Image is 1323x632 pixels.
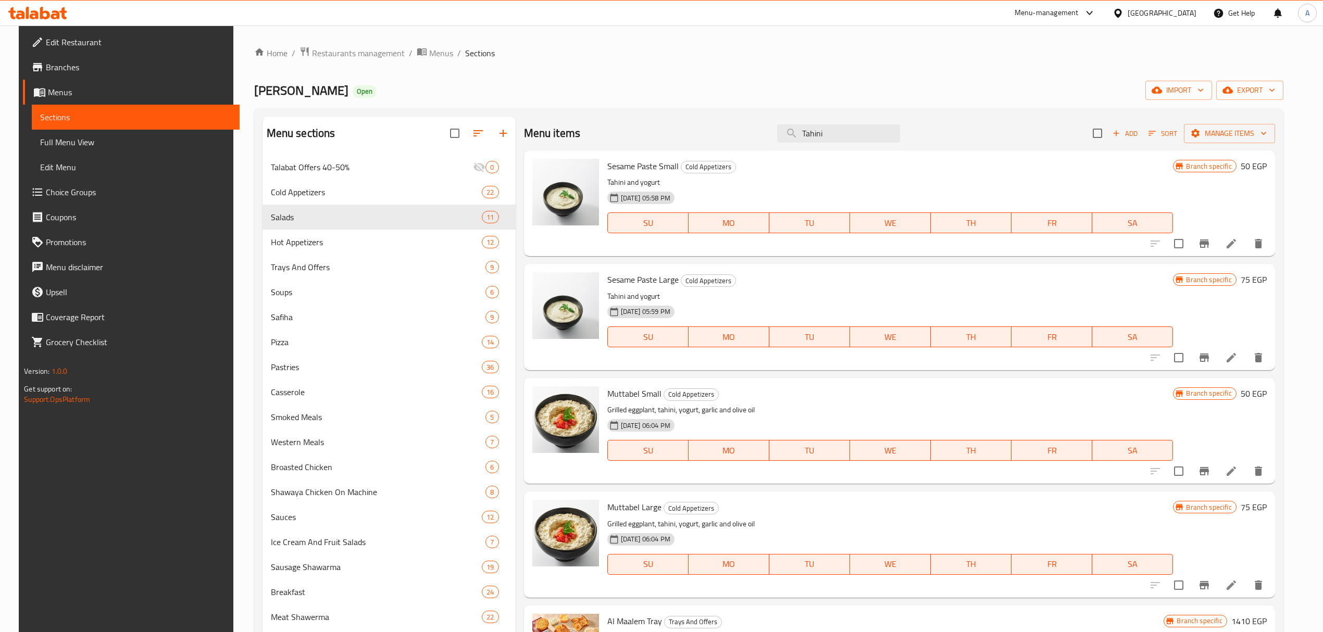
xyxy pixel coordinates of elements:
span: [DATE] 06:04 PM [617,534,675,544]
a: Promotions [23,230,240,255]
span: Pizza [271,336,482,348]
button: TU [769,212,850,233]
span: 6 [486,287,498,297]
button: delete [1246,231,1271,256]
a: Menus [417,46,453,60]
div: items [482,211,498,223]
img: Muttabel Small [532,386,599,453]
a: Edit menu item [1225,579,1238,591]
span: Branch specific [1182,275,1235,285]
span: Sort [1149,128,1177,140]
div: Pastries36 [263,355,516,380]
span: 7 [486,437,498,447]
span: Broasted Chicken [271,461,486,473]
span: Coverage Report [46,311,231,323]
span: SU [612,443,684,458]
button: Sort [1146,125,1180,142]
img: Sesame Paste Large [532,272,599,339]
span: 7 [486,537,498,547]
button: SA [1092,440,1173,461]
span: Breakfast [271,586,482,598]
div: items [482,611,498,623]
span: 1.0.0 [52,364,68,378]
button: FR [1012,212,1092,233]
span: Pastries [271,361,482,373]
button: SU [607,326,689,347]
span: Select to update [1168,347,1190,369]
span: 19 [482,562,498,572]
div: Cold Appetizers [271,186,482,198]
div: Broasted Chicken6 [263,454,516,479]
div: items [485,311,498,323]
div: items [485,461,498,473]
div: Soups6 [263,280,516,305]
div: items [485,286,498,298]
span: MO [693,216,765,231]
button: SA [1092,212,1173,233]
div: Cold Appetizers [681,161,736,173]
span: WE [854,443,927,458]
span: Meat Shawerma [271,611,482,623]
a: Menu disclaimer [23,255,240,280]
span: [DATE] 05:59 PM [617,307,675,317]
div: Safiha9 [263,305,516,330]
span: Coupons [46,211,231,223]
a: Menus [23,80,240,105]
button: Add section [491,121,516,146]
span: TH [935,216,1007,231]
button: TH [931,326,1012,347]
div: Salads [271,211,482,223]
span: Safiha [271,311,486,323]
span: Branch specific [1172,616,1226,626]
span: Cold Appetizers [664,388,718,400]
span: Western Meals [271,436,486,448]
button: FR [1012,554,1092,575]
span: Sausage Shawarma [271,561,482,573]
div: items [485,261,498,273]
span: 6 [486,462,498,472]
span: 8 [486,487,498,497]
div: Casserole [271,386,482,398]
button: TH [931,212,1012,233]
button: Branch-specific-item [1192,345,1217,370]
div: items [485,536,498,548]
div: Trays And Offers9 [263,255,516,280]
div: [GEOGRAPHIC_DATA] [1128,7,1196,19]
div: Shawaya Chicken On Machine [271,486,486,498]
span: Al Maalem Tray [607,613,662,629]
span: Edit Menu [40,161,231,173]
a: Upsell [23,280,240,305]
div: Sauces12 [263,504,516,529]
span: 12 [482,237,498,247]
span: Select to update [1168,233,1190,255]
a: Home [254,47,288,59]
button: delete [1246,345,1271,370]
span: Smoked Meals [271,411,486,423]
button: Branch-specific-item [1192,231,1217,256]
span: FR [1016,443,1088,458]
span: SA [1096,330,1169,345]
button: SU [607,440,689,461]
div: Soups [271,286,486,298]
span: Edit Restaurant [46,36,231,48]
button: SA [1092,326,1173,347]
span: SA [1096,557,1169,572]
span: Trays And Offers [271,261,486,273]
a: Edit menu item [1225,237,1238,250]
div: Salads11 [263,205,516,230]
li: / [292,47,295,59]
h6: 75 EGP [1241,272,1267,287]
div: items [482,186,498,198]
button: delete [1246,573,1271,598]
span: A [1305,7,1309,19]
h6: 1410 EGP [1231,614,1267,628]
p: Grilled eggplant, tahini, yogurt, garlic and olive oil [607,403,1174,416]
span: Trays And Offers [665,616,721,628]
span: FR [1016,557,1088,572]
span: 36 [482,362,498,372]
button: WE [850,212,931,233]
span: WE [854,330,927,345]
